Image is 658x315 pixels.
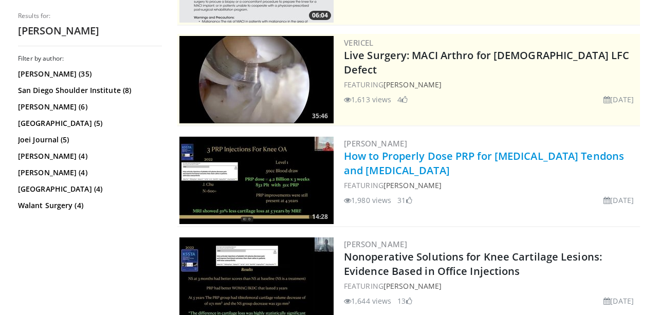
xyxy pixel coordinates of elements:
[179,36,334,123] img: eb023345-1e2d-4374-a840-ddbc99f8c97c.300x170_q85_crop-smart_upscale.jpg
[344,281,638,291] div: FEATURING
[179,137,334,224] img: 5b599207-a5d6-422b-8db6-7869c547444c.300x170_q85_crop-smart_upscale.jpg
[179,137,334,224] a: 14:28
[344,250,602,278] a: Nonoperative Solutions for Knee Cartilage Lesions: Evidence Based in Office Injections
[344,149,624,177] a: How to Properly Dose PRP for [MEDICAL_DATA] Tendons and [MEDICAL_DATA]
[18,151,159,161] a: [PERSON_NAME] (4)
[18,102,159,112] a: [PERSON_NAME] (6)
[309,212,331,221] span: 14:28
[344,94,391,105] li: 1,613 views
[344,138,407,149] a: [PERSON_NAME]
[18,24,162,38] h2: [PERSON_NAME]
[397,94,408,105] li: 4
[397,195,412,206] li: 31
[344,180,638,191] div: FEATURING
[383,281,442,291] a: [PERSON_NAME]
[18,85,159,96] a: San Diego Shoulder Institute (8)
[344,295,391,306] li: 1,644 views
[604,195,634,206] li: [DATE]
[18,168,159,178] a: [PERSON_NAME] (4)
[344,48,629,77] a: Live Surgery: MACI Arthro for [DEMOGRAPHIC_DATA] LFC Defect
[18,200,159,211] a: Walant Surgery (4)
[18,184,159,194] a: [GEOGRAPHIC_DATA] (4)
[383,80,442,89] a: [PERSON_NAME]
[309,11,331,20] span: 06:04
[18,69,159,79] a: [PERSON_NAME] (35)
[397,295,412,306] li: 13
[604,295,634,306] li: [DATE]
[18,12,162,20] p: Results for:
[179,36,334,123] a: 35:46
[604,94,634,105] li: [DATE]
[344,239,407,249] a: [PERSON_NAME]
[344,38,374,48] a: Vericel
[309,112,331,121] span: 35:46
[18,54,162,63] h3: Filter by author:
[18,118,159,128] a: [GEOGRAPHIC_DATA] (5)
[344,195,391,206] li: 1,980 views
[344,79,638,90] div: FEATURING
[18,135,159,145] a: Joei Journal (5)
[383,180,442,190] a: [PERSON_NAME]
